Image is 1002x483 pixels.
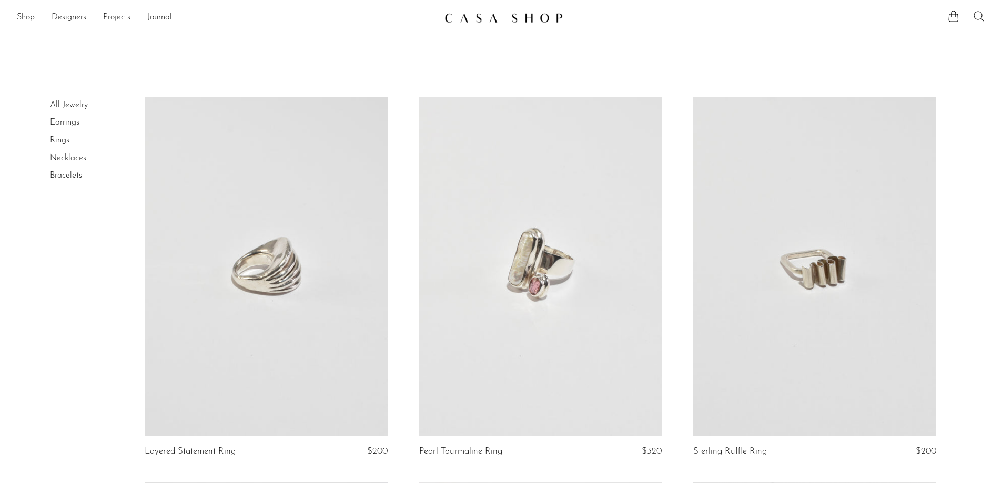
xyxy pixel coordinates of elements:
[50,136,69,145] a: Rings
[642,447,662,456] span: $320
[916,447,936,456] span: $200
[50,101,88,109] a: All Jewelry
[367,447,388,456] span: $200
[693,447,767,456] a: Sterling Ruffle Ring
[52,11,86,25] a: Designers
[50,154,86,162] a: Necklaces
[419,447,502,456] a: Pearl Tourmaline Ring
[17,11,35,25] a: Shop
[147,11,172,25] a: Journal
[50,118,79,127] a: Earrings
[145,447,236,456] a: Layered Statement Ring
[50,171,82,180] a: Bracelets
[103,11,130,25] a: Projects
[17,9,436,27] nav: Desktop navigation
[17,9,436,27] ul: NEW HEADER MENU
